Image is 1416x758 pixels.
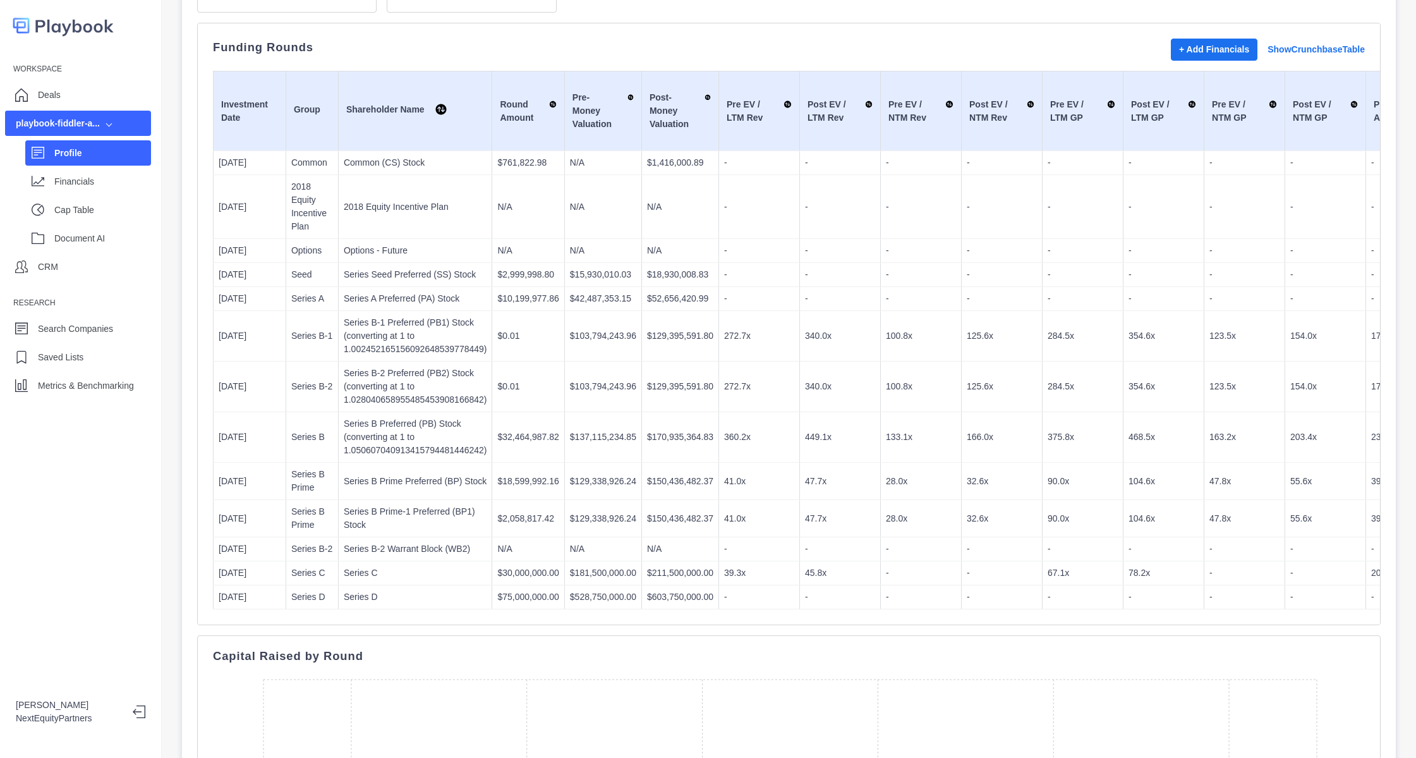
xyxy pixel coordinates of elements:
p: $18,599,992.16 [497,475,559,488]
img: logo-colored [13,13,114,39]
p: $18,930,008.83 [647,268,713,281]
p: 104.6x [1129,475,1199,488]
p: $150,436,482.37 [647,512,713,525]
p: Series B-1 [291,329,333,343]
div: Pre EV / NTM Rev [888,98,953,125]
p: Series D [291,590,333,604]
p: [PERSON_NAME] [16,699,123,712]
p: $129,338,926.24 [570,475,636,488]
p: $30,000,000.00 [497,566,559,580]
p: - [967,200,1037,214]
p: $2,058,817.42 [497,512,559,525]
p: 100.8x [886,380,956,393]
div: Pre-Money Valuation [572,91,634,131]
p: 284.5x [1048,380,1118,393]
p: 354.6x [1129,380,1199,393]
div: Post EV / NTM Rev [969,98,1034,125]
p: - [805,200,875,214]
p: - [805,590,875,604]
p: Common [291,156,333,169]
div: Pre EV / LTM GP [1050,98,1115,125]
img: Sort [705,91,711,104]
p: Series B Preferred (PB) Stock (converting at 1 to 1.050607040913415794481446242) [344,417,487,457]
p: - [1048,200,1118,214]
p: Series B Prime-1 Preferred (BP1) Stock [344,505,487,532]
p: 47.8x [1209,475,1280,488]
p: 2018 Equity Incentive Plan [344,200,487,214]
p: 45.8x [805,566,875,580]
p: 166.0x [967,431,1037,444]
p: 47.7x [805,475,875,488]
p: $75,000,000.00 [497,590,559,604]
p: - [805,156,875,169]
p: - [886,156,956,169]
img: Sort [1027,98,1034,111]
p: Search Companies [38,322,113,336]
p: - [805,268,875,281]
p: 123.5x [1209,380,1280,393]
p: $528,750,000.00 [570,590,636,604]
p: $103,794,243.96 [570,329,636,343]
p: - [886,244,956,257]
p: $15,930,010.03 [570,268,636,281]
p: Series C [344,566,487,580]
p: Series D [344,590,487,604]
p: - [1290,590,1360,604]
p: $10,199,977.86 [497,292,559,305]
p: 41.0x [724,475,794,488]
p: Series B-2 [291,380,333,393]
div: Post-Money Valuation [650,91,711,131]
p: - [1048,590,1118,604]
p: 468.5x [1129,431,1199,444]
p: $137,115,234.85 [570,431,636,444]
p: 340.0x [805,380,875,393]
p: Series A [291,292,333,305]
p: Profile [54,147,151,160]
p: 2018 Equity Incentive Plan [291,180,333,233]
p: Series B-2 Warrant Block (WB2) [344,542,487,556]
p: - [1290,542,1360,556]
p: $170,935,364.83 [647,431,713,444]
p: N/A [497,244,559,257]
p: N/A [570,244,636,257]
p: $129,338,926.24 [570,512,636,525]
p: Options - Future [344,244,487,257]
p: - [886,542,956,556]
img: Sort [1107,98,1116,111]
img: Sort [1350,98,1359,111]
p: 104.6x [1129,512,1199,525]
p: 375.8x [1048,431,1118,444]
p: Series B-2 Preferred (PB2) Stock (converting at 1 to 1.028040658955485453908166842) [344,367,487,407]
p: - [1290,156,1360,169]
p: - [1209,590,1280,604]
p: 340.0x [805,329,875,343]
p: Options [291,244,333,257]
p: - [724,590,794,604]
p: - [1129,200,1199,214]
p: NextEquityPartners [16,712,123,725]
p: - [967,590,1037,604]
p: $32,464,987.82 [497,431,559,444]
p: N/A [647,244,713,257]
p: - [1209,542,1280,556]
p: - [1129,268,1199,281]
p: Saved Lists [38,351,83,364]
p: $1,416,000.89 [647,156,713,169]
p: - [1290,566,1360,580]
p: 154.0x [1290,380,1360,393]
img: Sort [1188,98,1196,111]
p: - [724,292,794,305]
a: Show Crunchbase Table [1268,43,1365,56]
img: Sort [784,98,792,111]
p: - [967,244,1037,257]
p: - [1209,244,1280,257]
p: - [1048,268,1118,281]
div: Round Amount [500,98,556,125]
p: $129,395,591.80 [647,380,713,393]
p: $103,794,243.96 [570,380,636,393]
p: 32.6x [967,475,1037,488]
p: - [967,268,1037,281]
img: Sort [435,103,447,116]
p: - [1048,542,1118,556]
p: N/A [570,542,636,556]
